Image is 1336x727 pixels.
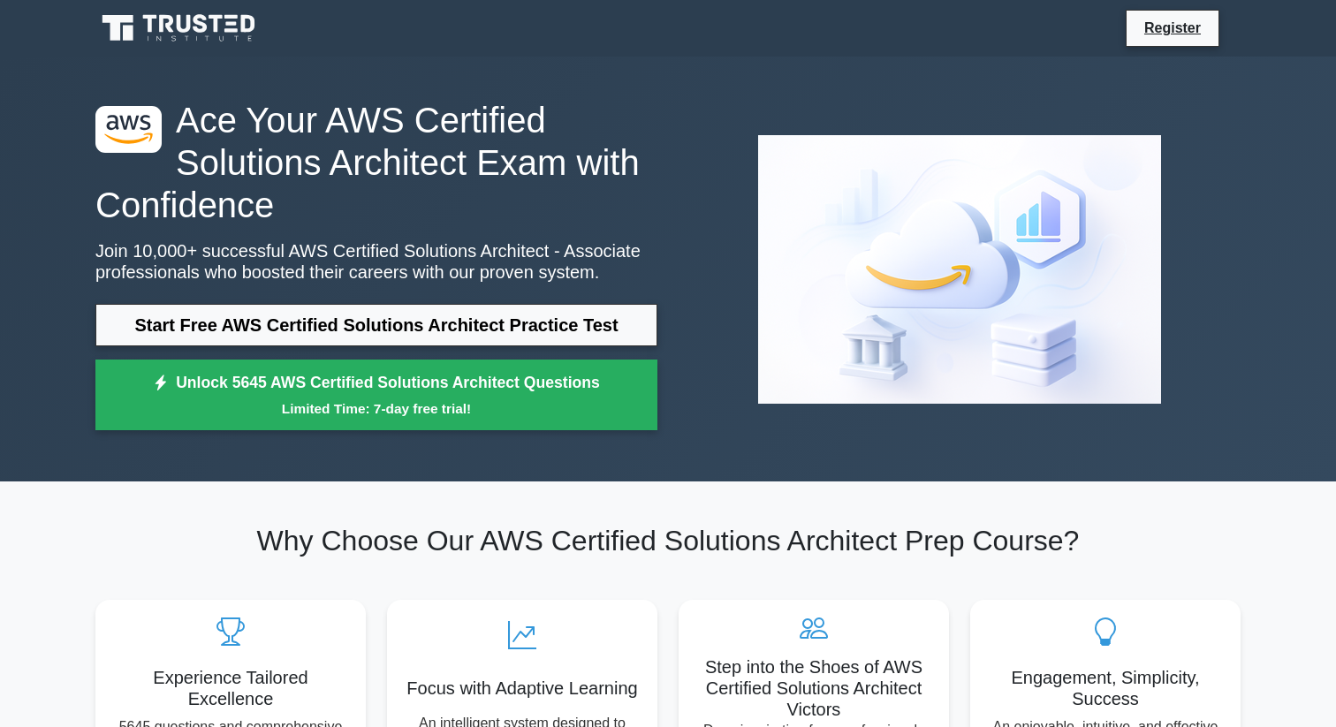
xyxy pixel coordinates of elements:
[744,121,1175,418] img: AWS Certified Solutions Architect - Associate Preview
[693,656,935,720] h5: Step into the Shoes of AWS Certified Solutions Architect Victors
[984,667,1226,709] h5: Engagement, Simplicity, Success
[118,398,635,419] small: Limited Time: 7-day free trial!
[95,304,657,346] a: Start Free AWS Certified Solutions Architect Practice Test
[95,360,657,430] a: Unlock 5645 AWS Certified Solutions Architect QuestionsLimited Time: 7-day free trial!
[95,524,1241,557] h2: Why Choose Our AWS Certified Solutions Architect Prep Course?
[95,240,657,283] p: Join 10,000+ successful AWS Certified Solutions Architect - Associate professionals who boosted t...
[110,667,352,709] h5: Experience Tailored Excellence
[95,99,657,226] h1: Ace Your AWS Certified Solutions Architect Exam with Confidence
[1134,17,1211,39] a: Register
[401,678,643,699] h5: Focus with Adaptive Learning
